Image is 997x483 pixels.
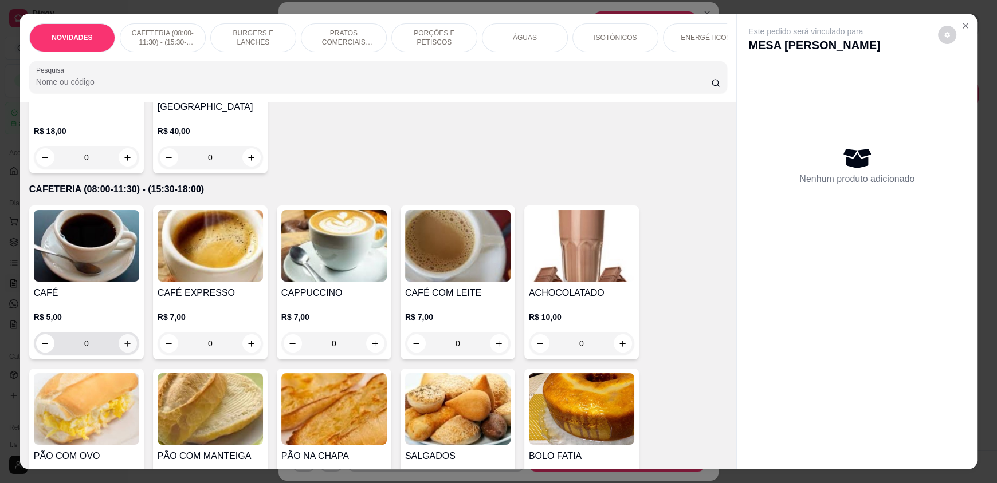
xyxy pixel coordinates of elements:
[405,449,511,463] h4: SALGADOS
[36,334,54,353] button: decrease-product-quantity
[529,210,634,282] img: product-image
[158,286,263,300] h4: CAFÉ EXPRESSO
[405,210,511,282] img: product-image
[158,125,263,137] p: R$ 40,00
[938,26,956,44] button: decrease-product-quantity
[36,76,712,88] input: Pesquisa
[158,449,263,463] h4: PÃO COM MANTEIGA
[158,373,263,445] img: product-image
[405,311,511,323] p: R$ 7,00
[242,334,261,353] button: increase-product-quantity
[490,334,508,353] button: increase-product-quantity
[681,33,731,42] p: ENERGÉTICOS
[594,33,637,42] p: ISOTÔNICOS
[119,148,137,167] button: increase-product-quantity
[52,33,92,42] p: NOVIDADES
[242,148,261,167] button: increase-product-quantity
[36,148,54,167] button: decrease-product-quantity
[281,210,387,282] img: product-image
[158,210,263,282] img: product-image
[34,125,139,137] p: R$ 18,00
[614,334,632,353] button: increase-product-quantity
[281,373,387,445] img: product-image
[529,449,634,463] h4: BOLO FATIA
[160,334,178,353] button: decrease-product-quantity
[531,334,549,353] button: decrease-product-quantity
[405,373,511,445] img: product-image
[529,373,634,445] img: product-image
[513,33,537,42] p: ÁGUAS
[129,29,196,47] p: CAFETERIA (08:00-11:30) - (15:30-18:00)
[29,183,727,196] p: CAFETERIA (08:00-11:30) - (15:30-18:00)
[158,311,263,323] p: R$ 7,00
[34,286,139,300] h4: CAFÉ
[407,334,426,353] button: decrease-product-quantity
[220,29,286,47] p: BURGERS E LANCHES
[529,311,634,323] p: R$ 10,00
[529,286,634,300] h4: ACHOCOLATADO
[311,29,377,47] p: PRATOS COMERCIAIS (11:30-15:30)
[36,65,68,75] label: Pesquisa
[160,148,178,167] button: decrease-product-quantity
[119,334,137,353] button: increase-product-quantity
[284,334,302,353] button: decrease-product-quantity
[748,37,880,53] p: MESA [PERSON_NAME]
[281,449,387,463] h4: PÃO NA CHAPA
[748,26,880,37] p: Este pedido será vinculado para
[34,210,139,282] img: product-image
[799,172,914,186] p: Nenhum produto adicionado
[366,334,384,353] button: increase-product-quantity
[34,373,139,445] img: product-image
[34,311,139,323] p: R$ 5,00
[401,29,468,47] p: PORÇÕES E PETISCOS
[405,286,511,300] h4: CAFÉ COM LEITE
[281,311,387,323] p: R$ 7,00
[281,286,387,300] h4: CAPPUCCINO
[956,17,975,35] button: Close
[34,449,139,463] h4: PÃO COM OVO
